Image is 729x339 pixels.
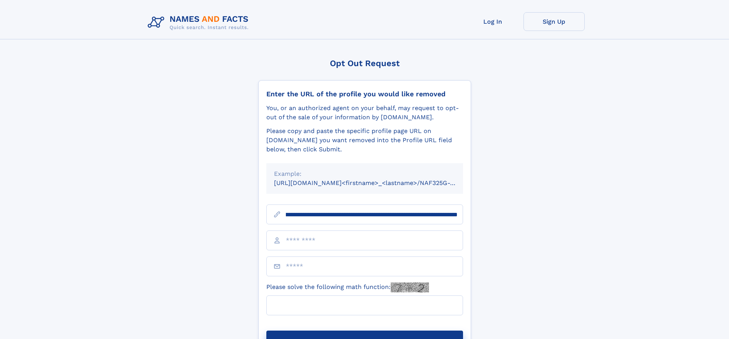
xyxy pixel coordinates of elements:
[462,12,524,31] a: Log In
[266,127,463,154] div: Please copy and paste the specific profile page URL on [DOMAIN_NAME] you want removed into the Pr...
[266,90,463,98] div: Enter the URL of the profile you would like removed
[266,282,429,292] label: Please solve the following math function:
[258,58,471,68] div: Opt Out Request
[274,169,455,178] div: Example:
[266,104,463,122] div: You, or an authorized agent on your behalf, may request to opt-out of the sale of your informatio...
[524,12,585,31] a: Sign Up
[274,179,478,187] small: [URL][DOMAIN_NAME]<firstname>_<lastname>/NAF325G-xxxxxxxx
[145,12,255,33] img: Logo Names and Facts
